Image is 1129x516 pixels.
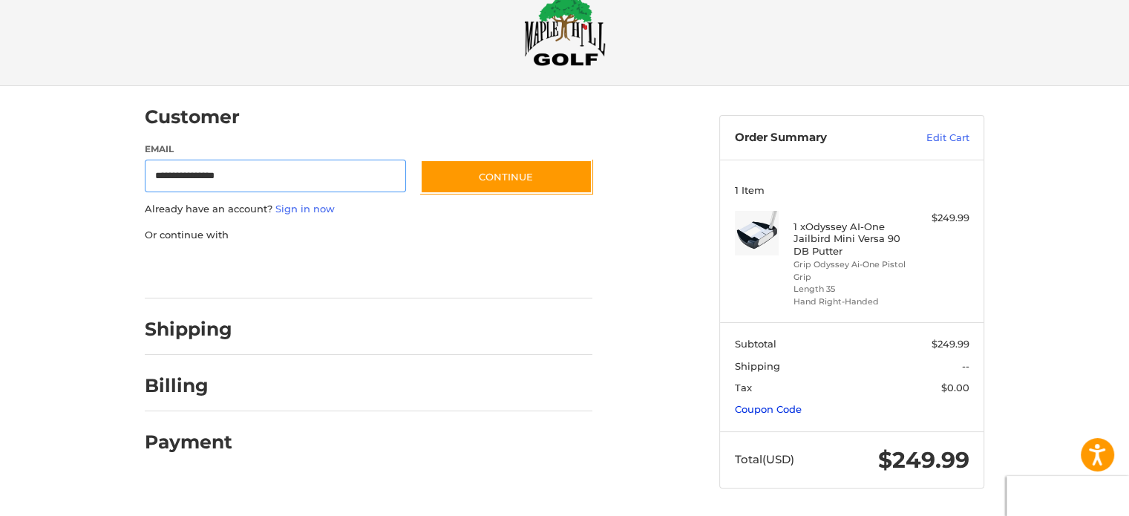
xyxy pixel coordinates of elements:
button: Continue [420,160,592,194]
li: Hand Right-Handed [793,295,907,308]
span: Tax [735,382,752,393]
h4: 1 x Odyssey AI-One Jailbird Mini Versa 90 DB Putter [793,221,907,257]
iframe: PayPal-paylater [266,257,377,284]
label: Email [145,143,406,156]
span: Shipping [735,360,780,372]
a: Coupon Code [735,403,802,415]
iframe: Google Customer Reviews [1007,476,1129,516]
li: Length 35 [793,283,907,295]
p: Or continue with [145,228,592,243]
h2: Shipping [145,318,232,341]
iframe: PayPal-paypal [140,257,252,284]
span: $249.99 [878,446,969,474]
div: $249.99 [911,211,969,226]
h2: Customer [145,105,240,128]
span: Total (USD) [735,452,794,466]
span: $249.99 [932,338,969,350]
span: Subtotal [735,338,776,350]
h2: Billing [145,374,232,397]
h3: 1 Item [735,184,969,196]
p: Already have an account? [145,202,592,217]
iframe: PayPal-venmo [392,257,503,284]
h2: Payment [145,431,232,454]
a: Sign in now [275,203,335,215]
h3: Order Summary [735,131,894,146]
span: -- [962,360,969,372]
a: Edit Cart [894,131,969,146]
span: $0.00 [941,382,969,393]
li: Grip Odyssey Ai-One Pistol Grip [793,258,907,283]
